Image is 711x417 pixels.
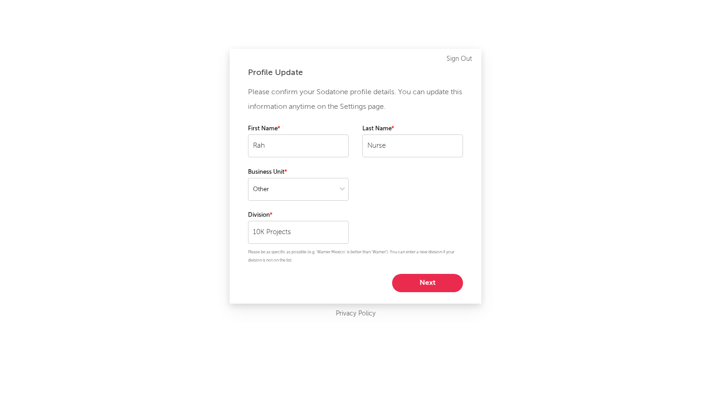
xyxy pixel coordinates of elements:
input: Your first name [248,134,349,157]
label: Business Unit [248,167,349,178]
input: Your last name [362,134,463,157]
div: Profile Update [248,67,463,78]
p: Please confirm your Sodatone profile details. You can update this information anytime on the Sett... [248,85,463,114]
input: Your division [248,221,349,244]
label: Division [248,210,349,221]
button: Next [392,274,463,292]
label: Last Name [362,123,463,134]
p: Please be as specific as possible (e.g. 'Warner Mexico' is better than 'Warner'). You can enter a... [248,248,463,265]
a: Privacy Policy [336,308,376,320]
label: First Name [248,123,349,134]
a: Sign Out [447,53,472,64]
